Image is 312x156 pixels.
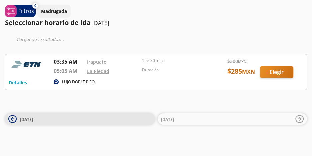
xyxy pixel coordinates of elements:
[87,59,107,65] a: Irapuato
[87,68,109,74] a: La Piedad
[62,79,95,85] p: LUJO DOBLE PISO
[161,117,174,122] span: [DATE]
[41,8,67,15] p: Madrugada
[5,113,155,125] button: [DATE]
[158,113,307,125] button: [DATE]
[92,19,109,27] p: [DATE]
[5,5,36,17] button: 0Filtros
[20,117,33,122] span: [DATE]
[9,79,27,86] button: Detalles
[17,36,64,42] em: Cargando resultados ...
[5,18,91,28] p: Seleccionar horario de ida
[37,5,71,18] button: Madrugada
[34,3,36,9] span: 0
[18,7,34,15] p: Filtros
